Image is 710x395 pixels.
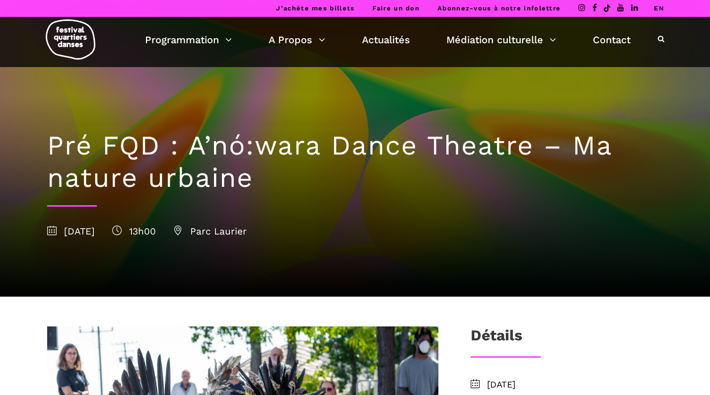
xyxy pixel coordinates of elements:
[276,4,355,12] a: J’achète mes billets
[437,4,561,12] a: Abonnez-vous à notre infolettre
[372,4,420,12] a: Faire un don
[269,31,325,48] a: A Propos
[487,378,663,392] span: [DATE]
[173,226,247,237] span: Parc Laurier
[112,226,156,237] span: 13h00
[446,31,556,48] a: Médiation culturelle
[47,130,663,194] h1: Pré FQD : A’nó:wara Dance Theatre – Ma nature urbaine
[46,19,95,60] img: logo-fqd-med
[654,4,664,12] a: EN
[593,31,631,48] a: Contact
[145,31,232,48] a: Programmation
[362,31,410,48] a: Actualités
[471,326,522,351] h3: Détails
[47,226,95,237] span: [DATE]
